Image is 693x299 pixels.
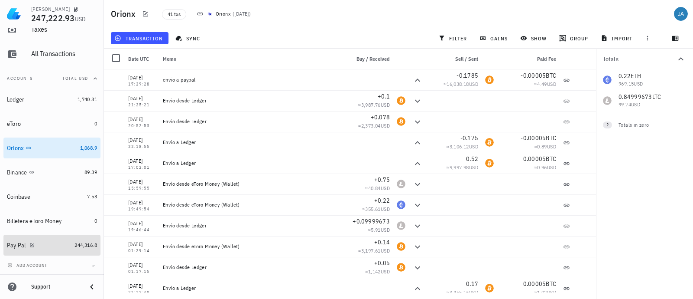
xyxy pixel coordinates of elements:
[674,7,688,21] div: avatar
[371,227,381,233] span: 5.91
[469,289,478,296] span: USD
[111,32,168,44] button: transaction
[469,164,478,171] span: USD
[128,249,156,253] div: 01:29:14
[75,15,86,23] span: USD
[485,159,494,168] div: BTC-icon
[9,263,47,268] span: add account
[358,247,390,254] span: ≈
[485,76,494,84] div: BTC-icon
[7,120,21,128] div: eToro
[455,56,478,62] span: Sell / Sent
[163,97,334,104] div: Envio desde Ledger
[128,240,156,249] div: [DATE]
[521,155,546,163] span: -0.00005
[163,76,334,83] div: envio a paypal
[537,164,547,171] span: 0.96
[7,96,25,103] div: Ledger
[516,32,552,44] button: show
[450,289,469,296] span: 3,455.16
[596,49,693,69] button: Totals
[469,143,478,150] span: USD
[450,143,469,150] span: 3,106.12
[163,160,334,167] div: Envío a Ledger
[397,263,405,272] div: BTC-icon
[94,217,97,224] span: 0
[31,25,97,33] div: Taxes
[128,157,156,165] div: [DATE]
[7,217,62,225] div: Billetera eToro Money
[547,143,556,150] span: USD
[361,122,381,129] span: 2,373.04
[447,289,478,296] span: ≈
[128,56,149,62] span: Date UTC
[447,81,469,87] span: 16,038.18
[87,193,97,200] span: 7.53
[368,227,390,233] span: ≈
[368,268,381,275] span: 1,142
[603,56,676,62] div: Totals
[128,282,156,290] div: [DATE]
[128,145,156,149] div: 22:18:55
[397,200,405,209] div: ETH-icon
[365,206,380,212] span: 355.61
[464,280,478,288] span: -0.17
[94,120,97,127] span: 0
[381,206,390,212] span: USD
[80,145,97,151] span: 1,068.9
[481,35,507,42] span: gains
[546,280,556,288] span: BTC
[397,180,405,188] div: LTC-icon
[426,49,482,69] div: Sell / Sent
[374,197,390,204] span: +0.22
[397,242,405,251] div: BTC-icon
[78,96,97,102] span: 1,740.31
[31,12,75,24] span: 247,222.93
[381,247,390,254] span: USD
[522,35,547,42] span: show
[128,269,156,274] div: 01:17:15
[368,185,381,191] span: 40.84
[378,92,390,100] span: +0.1
[74,242,97,248] span: 244,316.8
[168,10,181,19] span: 41 txs
[7,242,26,249] div: Pay Pal
[163,222,334,229] div: Envío desde Ledger
[3,186,100,207] a: Coinbase 7.53
[546,134,556,142] span: BTC
[521,134,546,142] span: -0.00005
[450,164,469,171] span: 9,997.98
[3,162,100,183] a: Binance 89.39
[476,32,513,44] button: gains
[163,264,334,271] div: Envío desde Ledger
[125,49,159,69] div: Date UTC
[561,35,588,42] span: group
[338,49,393,69] div: Buy / Received
[547,289,556,296] span: USD
[7,7,21,21] img: LedgiFi
[358,102,390,108] span: ≈
[128,290,156,295] div: 21:17:48
[537,289,547,296] span: 1.02
[31,283,80,290] div: Support
[128,103,156,107] div: 21:25:21
[31,6,70,13] div: [PERSON_NAME]
[128,207,156,211] div: 19:49:54
[128,228,156,232] div: 19:46:44
[128,165,156,170] div: 17:02:01
[485,138,494,147] div: BTC-icon
[381,227,390,233] span: USD
[128,198,156,207] div: [DATE]
[216,10,231,18] div: Orionx
[381,102,390,108] span: USD
[521,72,546,79] span: -0.00005
[128,136,156,145] div: [DATE]
[163,285,334,292] div: Envío a Ledger
[128,73,156,82] div: [DATE]
[356,56,390,62] span: Buy / Received
[497,49,560,69] div: Paid Fee
[7,193,30,200] div: Coinbase
[31,49,97,58] div: All Transactions
[434,32,472,44] button: filter
[546,155,556,163] span: BTC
